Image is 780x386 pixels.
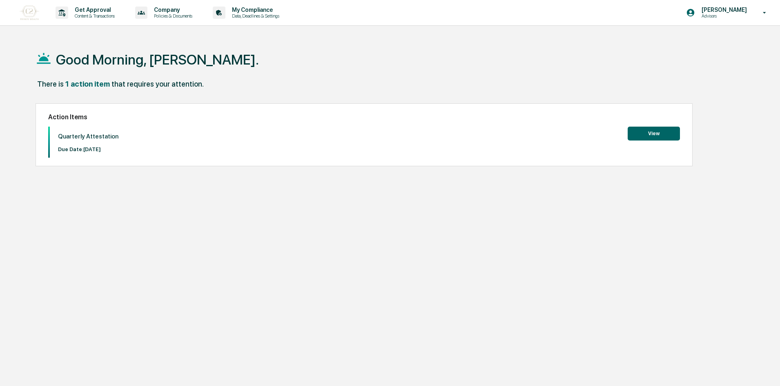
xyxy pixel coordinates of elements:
button: View [628,127,680,141]
p: My Compliance [225,7,283,13]
p: Company [147,7,196,13]
a: View [628,129,680,137]
h2: Action Items [48,113,680,121]
p: Due Date: [DATE] [58,146,118,152]
p: Get Approval [68,7,119,13]
div: There is [37,80,64,88]
p: [PERSON_NAME] [695,7,751,13]
p: Quarterly Attestation [58,133,118,140]
div: that requires your attention. [111,80,204,88]
h1: Good Morning, [PERSON_NAME]. [56,51,259,68]
div: 1 action item [65,80,110,88]
p: Content & Transactions [68,13,119,19]
p: Advisors [695,13,751,19]
p: Policies & Documents [147,13,196,19]
p: Data, Deadlines & Settings [225,13,283,19]
img: logo [20,5,39,20]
